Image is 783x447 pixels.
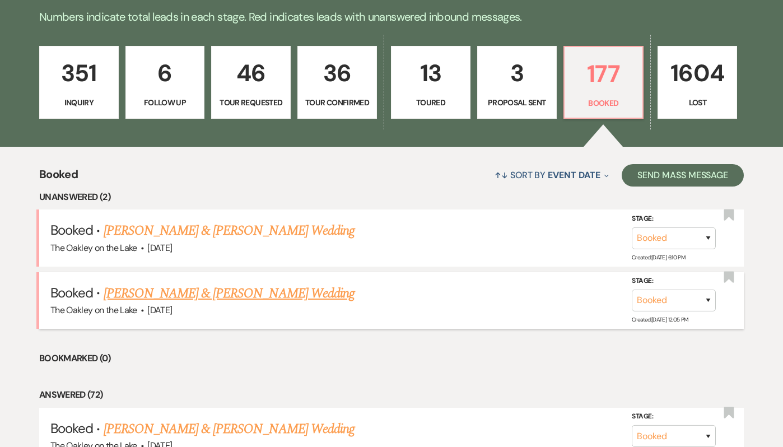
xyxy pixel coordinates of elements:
[39,388,744,402] li: Answered (72)
[297,46,377,119] a: 36Tour Confirmed
[104,419,355,439] a: [PERSON_NAME] & [PERSON_NAME] Wedding
[484,54,549,92] p: 3
[495,169,508,181] span: ↑↓
[622,164,744,187] button: Send Mass Message
[571,97,636,109] p: Booked
[50,242,137,254] span: The Oakley on the Lake
[632,275,716,287] label: Stage:
[39,190,744,204] li: Unanswered (2)
[211,46,291,119] a: 46Tour Requested
[50,284,93,301] span: Booked
[398,54,463,92] p: 13
[125,46,205,119] a: 6Follow Up
[218,96,283,109] p: Tour Requested
[50,221,93,239] span: Booked
[490,160,613,190] button: Sort By Event Date
[46,96,111,109] p: Inquiry
[133,96,198,109] p: Follow Up
[104,221,355,241] a: [PERSON_NAME] & [PERSON_NAME] Wedding
[305,96,370,109] p: Tour Confirmed
[104,283,355,304] a: [PERSON_NAME] & [PERSON_NAME] Wedding
[147,304,172,316] span: [DATE]
[632,316,688,323] span: Created: [DATE] 12:05 PM
[50,420,93,437] span: Booked
[665,54,730,92] p: 1604
[39,351,744,366] li: Bookmarked (0)
[391,46,470,119] a: 13Toured
[398,96,463,109] p: Toured
[50,304,137,316] span: The Oakley on the Lake
[632,213,716,225] label: Stage:
[632,411,716,423] label: Stage:
[39,46,119,119] a: 351Inquiry
[571,55,636,92] p: 177
[665,96,730,109] p: Lost
[39,166,78,190] span: Booked
[658,46,737,119] a: 1604Lost
[305,54,370,92] p: 36
[632,253,685,260] span: Created: [DATE] 6:10 PM
[477,46,557,119] a: 3Proposal Sent
[563,46,644,119] a: 177Booked
[218,54,283,92] p: 46
[147,242,172,254] span: [DATE]
[133,54,198,92] p: 6
[484,96,549,109] p: Proposal Sent
[548,169,600,181] span: Event Date
[46,54,111,92] p: 351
